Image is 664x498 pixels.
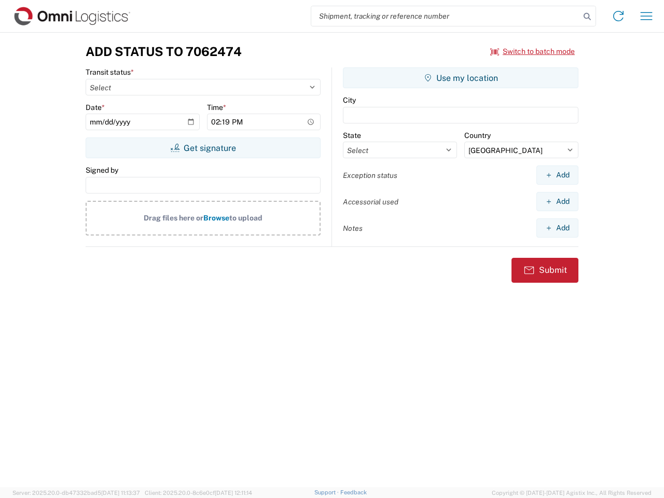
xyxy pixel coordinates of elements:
h3: Add Status to 7062474 [86,44,242,59]
span: Browse [203,214,229,222]
button: Get signature [86,137,321,158]
label: City [343,95,356,105]
label: Time [207,103,226,112]
label: Date [86,103,105,112]
span: Copyright © [DATE]-[DATE] Agistix Inc., All Rights Reserved [492,488,652,497]
span: [DATE] 12:11:14 [215,490,252,496]
span: Client: 2025.20.0-8c6e0cf [145,490,252,496]
a: Support [314,489,340,495]
label: Accessorial used [343,197,398,206]
button: Add [536,218,578,238]
input: Shipment, tracking or reference number [311,6,580,26]
label: State [343,131,361,140]
button: Use my location [343,67,578,88]
label: Country [464,131,491,140]
span: Drag files here or [144,214,203,222]
button: Add [536,165,578,185]
button: Add [536,192,578,211]
label: Signed by [86,165,118,175]
a: Feedback [340,489,367,495]
span: Server: 2025.20.0-db47332bad5 [12,490,140,496]
button: Switch to batch mode [490,43,575,60]
label: Exception status [343,171,397,180]
button: Submit [511,258,578,283]
span: [DATE] 11:13:37 [101,490,140,496]
label: Notes [343,224,363,233]
label: Transit status [86,67,134,77]
span: to upload [229,214,262,222]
